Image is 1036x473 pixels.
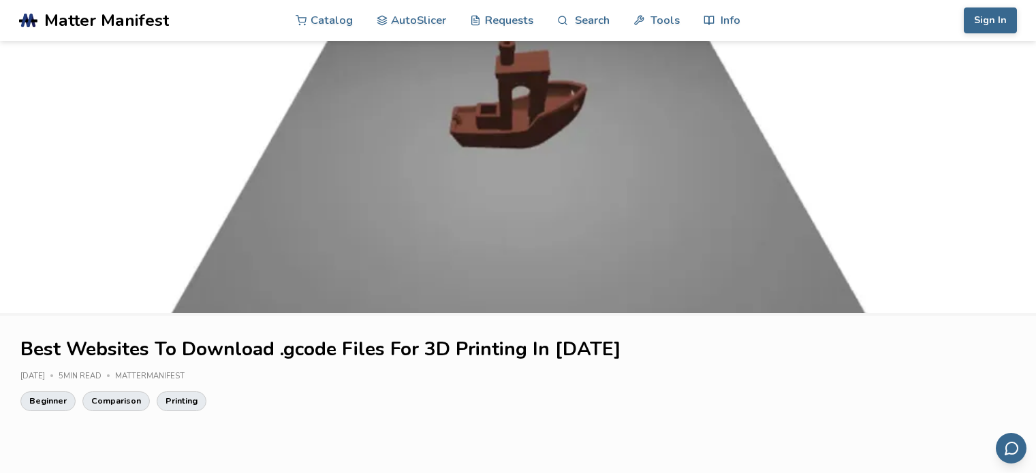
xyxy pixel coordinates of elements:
[44,11,169,30] span: Matter Manifest
[964,7,1017,33] button: Sign In
[20,372,59,381] div: [DATE]
[20,339,1015,360] h1: Best Websites To Download .gcode Files For 3D Printing In [DATE]
[996,433,1026,463] button: Send feedback via email
[115,372,194,381] div: MatterManifest
[157,391,206,410] a: Printing
[20,391,76,410] a: Beginner
[59,372,115,381] div: 5 min read
[82,391,150,410] a: Comparison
